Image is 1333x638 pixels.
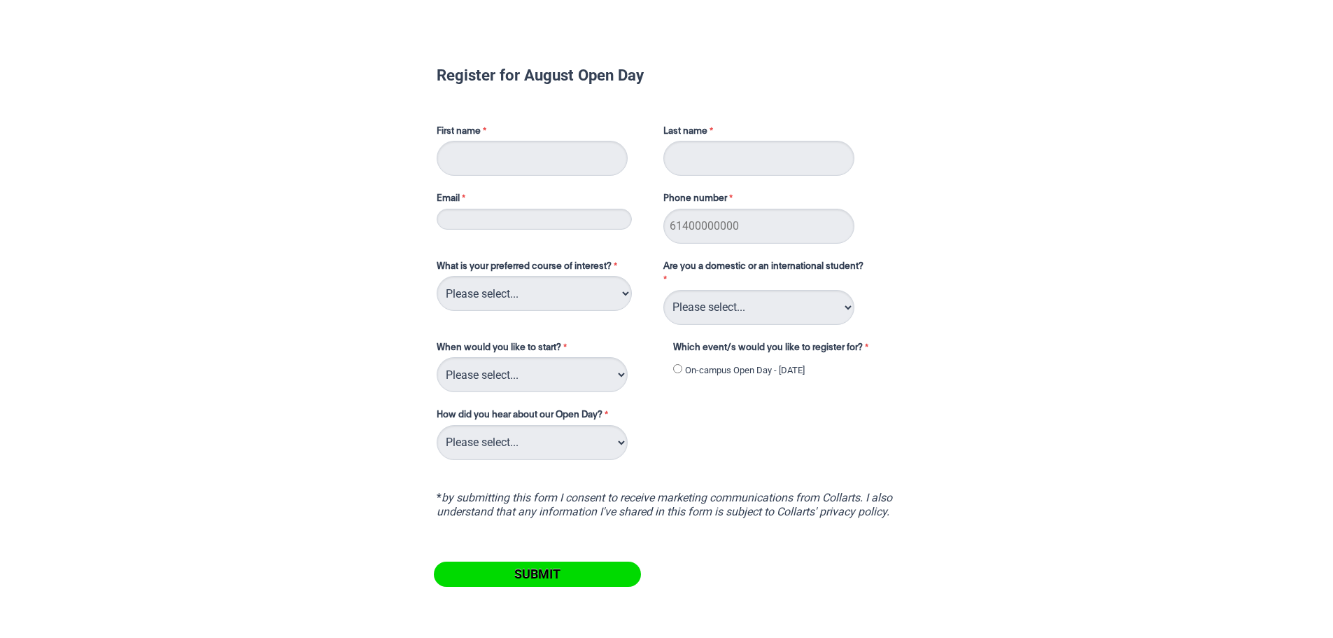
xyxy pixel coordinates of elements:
[663,262,863,271] span: Are you a domestic or an international student?
[437,209,632,230] input: Email
[663,209,854,244] input: Phone number
[434,562,641,587] input: Submit
[437,192,649,209] label: Email
[437,68,897,82] h1: Register for August Open Day
[663,125,717,141] label: Last name
[437,491,892,518] i: by submitting this form I consent to receive marketing communications from Collarts. I also under...
[437,125,649,141] label: First name
[663,141,854,176] input: Last name
[437,425,628,460] select: How did you hear about our Open Day?
[673,341,886,358] label: Which event/s would you like to register for?
[663,192,736,209] label: Phone number
[437,408,612,425] label: How did you hear about our Open Day?
[437,357,628,392] select: When would you like to start?
[437,260,649,277] label: What is your preferred course of interest?
[437,141,628,176] input: First name
[437,341,659,358] label: When would you like to start?
[685,363,805,377] label: On-campus Open Day - [DATE]
[437,276,632,311] select: What is your preferred course of interest?
[663,290,854,325] select: Are you a domestic or an international student?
